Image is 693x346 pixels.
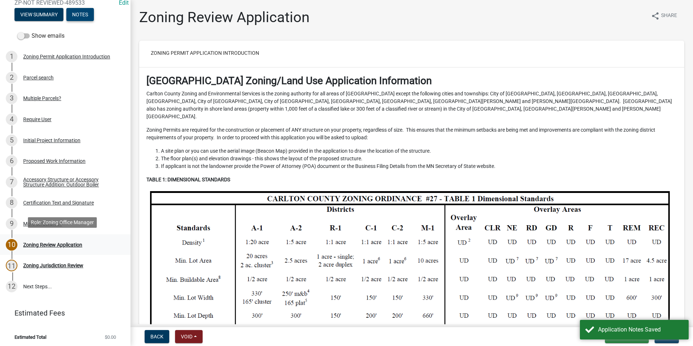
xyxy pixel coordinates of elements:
[23,200,94,205] div: Certification Text and Signature
[651,12,660,20] i: share
[23,263,83,268] div: Zoning Jurisdiction Review
[6,260,17,271] div: 11
[146,90,677,120] p: Carlton County Zoning and Environmental Services is the zoning authority for all areas of [GEOGRA...
[6,135,17,146] div: 5
[23,96,61,101] div: Multiple Parcels?
[139,9,310,26] h1: Zoning Review Application
[23,158,86,164] div: Proposed Work Information
[6,281,17,292] div: 12
[661,12,677,20] span: Share
[105,335,116,339] span: $0.00
[23,221,62,226] div: More Structures?
[6,72,17,83] div: 2
[181,334,192,339] span: Void
[161,147,677,155] li: A site plan or you can use the aerial image (Beacon Map) provided in the application to draw the ...
[645,9,683,23] button: shareShare
[6,176,17,188] div: 7
[23,117,51,122] div: Require User
[6,155,17,167] div: 6
[175,330,203,343] button: Void
[146,177,230,182] strong: TABLE 1: DIMENSIONAL STANDARDS
[14,8,63,21] button: View Summary
[23,177,119,187] div: Accessory Structure or Accessory Structure Addition: Outdoor Boiler
[66,12,94,18] wm-modal-confirm: Notes
[161,155,677,162] li: The floor plan(s) and elevation drawings - this shows the layout of the proposed structure.
[598,325,683,334] div: Application Notes Saved
[14,12,63,18] wm-modal-confirm: Summary
[17,32,65,40] label: Show emails
[23,54,110,59] div: Zoning Permit Application Introduction
[145,46,265,59] button: Zoning Permit Application Introduction
[6,306,119,320] a: Estimated Fees
[6,239,17,251] div: 10
[66,8,94,21] button: Notes
[23,138,80,143] div: Initial Project Information
[161,162,677,170] li: If applicant is not the landowner provide the Power of Attorney (POA) document or the Business Fi...
[6,197,17,209] div: 8
[23,242,82,247] div: Zoning Review Application
[6,51,17,62] div: 1
[150,334,163,339] span: Back
[28,217,97,228] div: Role: Zoning Office Manager
[6,114,17,125] div: 4
[14,335,46,339] span: Estimated Total
[6,218,17,230] div: 9
[145,330,169,343] button: Back
[146,75,432,87] strong: [GEOGRAPHIC_DATA] Zoning/Land Use Application Information
[146,126,677,141] p: Zoning Permits are required for the construction or placement of ANY structure on your property, ...
[6,92,17,104] div: 3
[23,75,54,80] div: Parcel search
